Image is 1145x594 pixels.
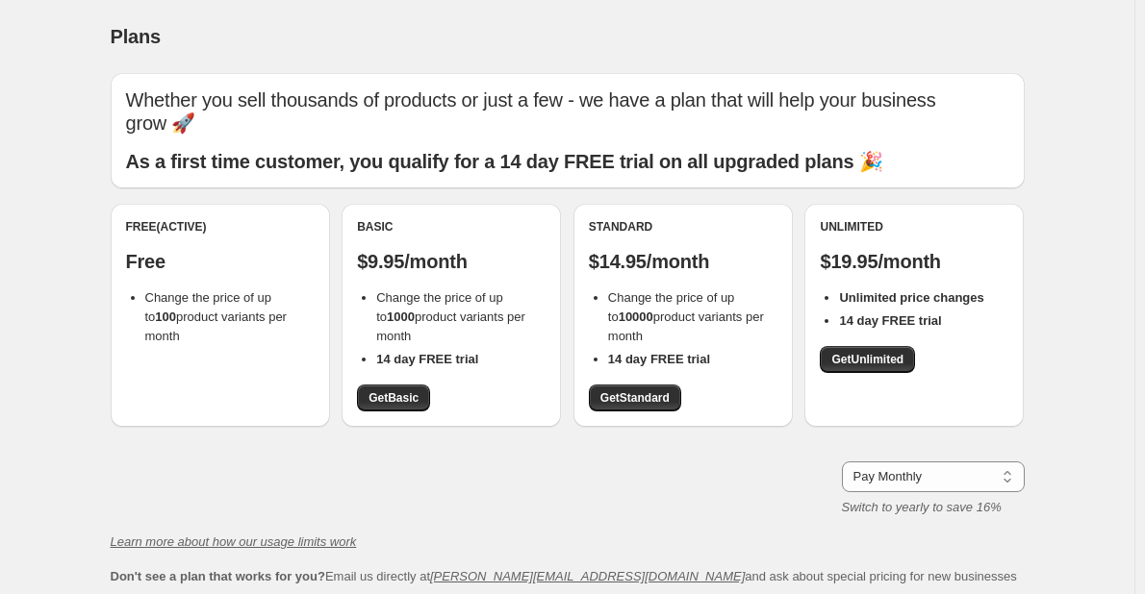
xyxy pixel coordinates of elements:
p: $9.95/month [357,250,546,273]
span: Email us directly at and ask about special pricing for new businesses [111,569,1017,583]
p: $19.95/month [820,250,1008,273]
div: Unlimited [820,219,1008,235]
span: Change the price of up to product variants per month [145,290,287,343]
b: 14 day FREE trial [839,313,941,328]
span: Change the price of up to product variants per month [608,290,764,343]
a: GetBasic [357,384,430,411]
div: Basic [357,219,546,235]
b: 10000 [619,309,653,324]
b: As a first time customer, you qualify for a 14 day FREE trial on all upgraded plans 🎉 [126,151,883,172]
b: 1000 [387,309,415,324]
b: Unlimited price changes [839,290,983,305]
a: [PERSON_NAME][EMAIL_ADDRESS][DOMAIN_NAME] [430,569,745,583]
b: 14 day FREE trial [376,352,478,366]
b: Don't see a plan that works for you? [111,569,325,583]
i: Switch to yearly to save 16% [842,500,1002,514]
p: Whether you sell thousands of products or just a few - we have a plan that will help your busines... [126,88,1009,135]
p: $14.95/month [589,250,777,273]
p: Free [126,250,315,273]
div: Free (Active) [126,219,315,235]
a: GetUnlimited [820,346,915,373]
span: Get Unlimited [831,352,903,367]
span: Get Basic [369,390,419,406]
a: GetStandard [589,384,681,411]
span: Plans [111,26,161,47]
b: 100 [155,309,176,324]
a: Learn more about how our usage limits work [111,534,357,549]
span: Change the price of up to product variants per month [376,290,525,343]
span: Get Standard [600,390,670,406]
b: 14 day FREE trial [608,352,710,366]
div: Standard [589,219,777,235]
